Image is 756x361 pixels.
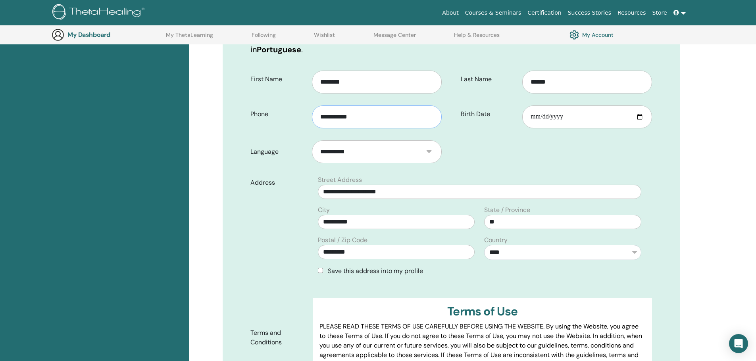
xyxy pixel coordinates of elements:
label: Street Address [318,175,362,185]
h3: My Dashboard [67,31,147,38]
a: Resources [614,6,649,20]
label: City [318,205,330,215]
label: Last Name [455,72,523,87]
a: Success Stories [565,6,614,20]
a: Help & Resources [454,32,500,44]
a: Store [649,6,670,20]
label: Birth Date [455,107,523,122]
a: Wishlist [314,32,335,44]
img: generic-user-icon.jpg [52,29,64,41]
div: Open Intercom Messenger [729,334,748,353]
label: Country [484,235,508,245]
label: First Name [244,72,312,87]
label: Postal / Zip Code [318,235,367,245]
a: Courses & Seminars [462,6,525,20]
label: Language [244,144,312,159]
label: Address [244,175,314,190]
a: Message Center [373,32,416,44]
a: Following [252,32,276,44]
a: Certification [524,6,564,20]
a: My Account [569,28,614,42]
a: My ThetaLearning [166,32,213,44]
img: logo.png [52,4,147,22]
h3: Terms of Use [319,304,645,319]
label: Terms and Conditions [244,325,314,350]
label: Phone [244,107,312,122]
label: State / Province [484,205,530,215]
span: Save this address into my profile [328,267,423,275]
img: cog.svg [569,28,579,42]
a: About [439,6,462,20]
b: Portuguese [257,44,301,55]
